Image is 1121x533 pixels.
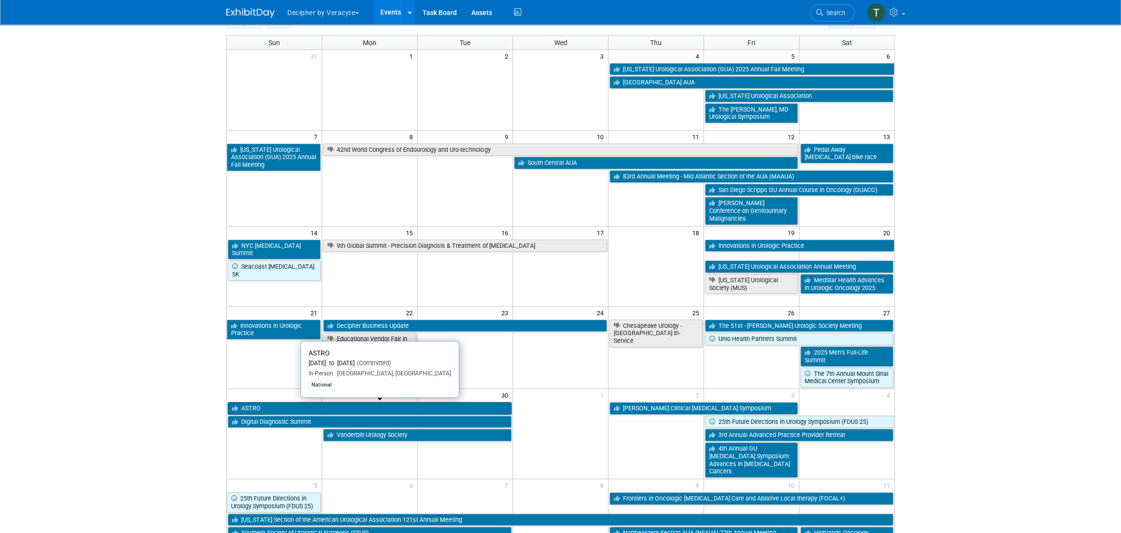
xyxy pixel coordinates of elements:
a: South Central AUA [514,157,798,169]
a: NYC [MEDICAL_DATA] Summit [228,240,321,259]
span: 4 [695,50,703,62]
span: 17 [596,226,608,239]
a: San Diego Scripps GU Annual Course in Oncology (GUACO) [705,184,893,196]
span: 27 [882,307,894,319]
span: Wed [554,39,567,47]
a: Vanderbilt Urology Society [323,429,512,441]
a: Decipher Business Update [323,320,607,332]
span: 8 [408,130,417,143]
span: 22 [405,307,417,319]
span: 5 [313,479,322,491]
span: 2 [695,389,703,401]
a: Educational Vendor Fair in Support of Oncology Supportive Services [323,333,416,360]
a: The [PERSON_NAME], MD Urological Symposium [705,103,798,123]
a: The 51st - [PERSON_NAME] Urologic Society Meeting [705,320,893,332]
a: [US_STATE] Urological Association (GUA) 2025 Annual Fall Meeting [609,63,894,76]
a: Frontiers in Oncologic [MEDICAL_DATA] Care and Ablative Local therapy (FOCAL+) [609,492,893,505]
span: Sun [268,39,280,47]
a: [US_STATE] Urological Association Annual Meeting [705,260,893,273]
span: 9 [504,130,513,143]
span: 10 [596,130,608,143]
span: Search [823,9,845,16]
img: ExhibitDay [226,8,275,18]
span: 21 [310,307,322,319]
span: 2 [504,50,513,62]
span: 15 [405,226,417,239]
a: [GEOGRAPHIC_DATA] AUA [609,76,893,89]
a: Pedal Away [MEDICAL_DATA] bike race [800,144,893,163]
span: 9 [695,479,703,491]
span: 3 [599,50,608,62]
h2: [DATE] [546,16,574,26]
span: 7 [313,130,322,143]
a: Innovations in Urologic Practice [705,240,894,252]
span: 14 [310,226,322,239]
span: 13 [882,130,894,143]
span: ASTRO [309,349,329,357]
a: 25th Future Directions in Urology Symposium (FDUS 25) [227,492,321,512]
span: 5 [790,50,799,62]
a: [PERSON_NAME] Conference on Genitourinary Malignancies [705,197,798,225]
a: Seacoast [MEDICAL_DATA] 5K [228,260,321,280]
a: Search [810,4,855,21]
span: In-Person [309,370,333,377]
span: 16 [500,226,513,239]
span: 31 [310,50,322,62]
span: 18 [691,226,703,239]
a: Digital Diagnostic Summit [228,416,512,428]
span: 4 [886,389,894,401]
a: Innovations in Urologic Practice [227,320,321,339]
a: 9th Global Summit - Precision Diagnosis & Treatment of [MEDICAL_DATA] [323,240,607,252]
a: [US_STATE] Urological Society (MUS) [705,274,798,294]
span: Mon [363,39,376,47]
span: 20 [882,226,894,239]
a: 83rd Annual Meeting - Mid Atlantic Section of the AUA (MAAUA) [609,170,893,183]
span: 26 [787,307,799,319]
span: 1 [599,389,608,401]
span: 11 [691,130,703,143]
a: The 7th Annual Mount Sinai Medical Center Symposium [800,368,893,388]
span: 7 [504,479,513,491]
span: 6 [408,479,417,491]
span: 3 [790,389,799,401]
a: ASTRO [228,402,512,415]
span: Sat [841,39,852,47]
span: 24 [596,307,608,319]
a: Chesapeake Urology - [GEOGRAPHIC_DATA] In-Service [609,320,702,347]
div: [DATE] to [DATE] [309,359,451,368]
a: 3rd Annual Advanced Practice Provider Retreat [705,429,893,441]
span: Fri [747,39,755,47]
span: 30 [500,389,513,401]
span: 23 [500,307,513,319]
span: 8 [599,479,608,491]
a: [US_STATE] Urological Association [705,90,893,102]
a: Unio Health Partners Summit [705,333,893,345]
span: [GEOGRAPHIC_DATA], [GEOGRAPHIC_DATA] [333,370,451,377]
a: 25th Future Directions in Urology Symposium (FDUS 25) [705,416,894,428]
span: 25 [691,307,703,319]
span: Tue [460,39,470,47]
a: [US_STATE] Section of the American Urological Association 121st Annual Meeting [228,514,893,526]
a: MedStar Health Advances in Urologic Oncology 2025 [800,274,893,294]
a: [US_STATE] Urological Association (GUA) 2025 Annual Fall Meeting [227,144,321,171]
span: 1 [408,50,417,62]
span: Thu [650,39,662,47]
span: 10 [787,479,799,491]
span: 19 [787,226,799,239]
div: National [309,381,335,389]
span: (Committed) [355,359,391,367]
a: [PERSON_NAME] Clinical [MEDICAL_DATA] Symposium [609,402,798,415]
img: Tony Alvarado [867,3,886,22]
span: 6 [886,50,894,62]
span: 11 [882,479,894,491]
span: 12 [787,130,799,143]
a: 42nd World Congress of Endourology and Uro-technology [323,144,797,156]
a: 4th Annual GU [MEDICAL_DATA] Symposium: Advances in [MEDICAL_DATA] Cancers [705,442,798,478]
